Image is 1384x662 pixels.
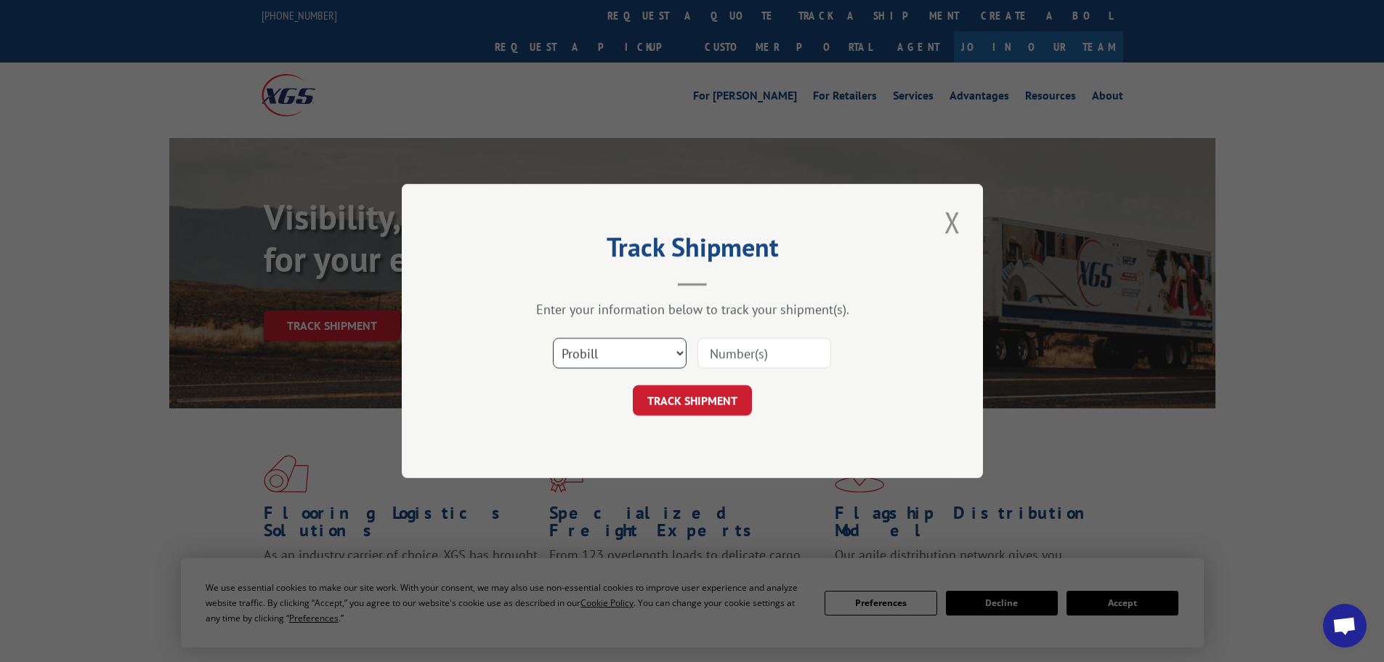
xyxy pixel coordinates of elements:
[1323,604,1367,647] a: Open chat
[474,237,910,265] h2: Track Shipment
[474,301,910,318] div: Enter your information below to track your shipment(s).
[940,202,965,242] button: Close modal
[633,385,752,416] button: TRACK SHIPMENT
[697,338,831,368] input: Number(s)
